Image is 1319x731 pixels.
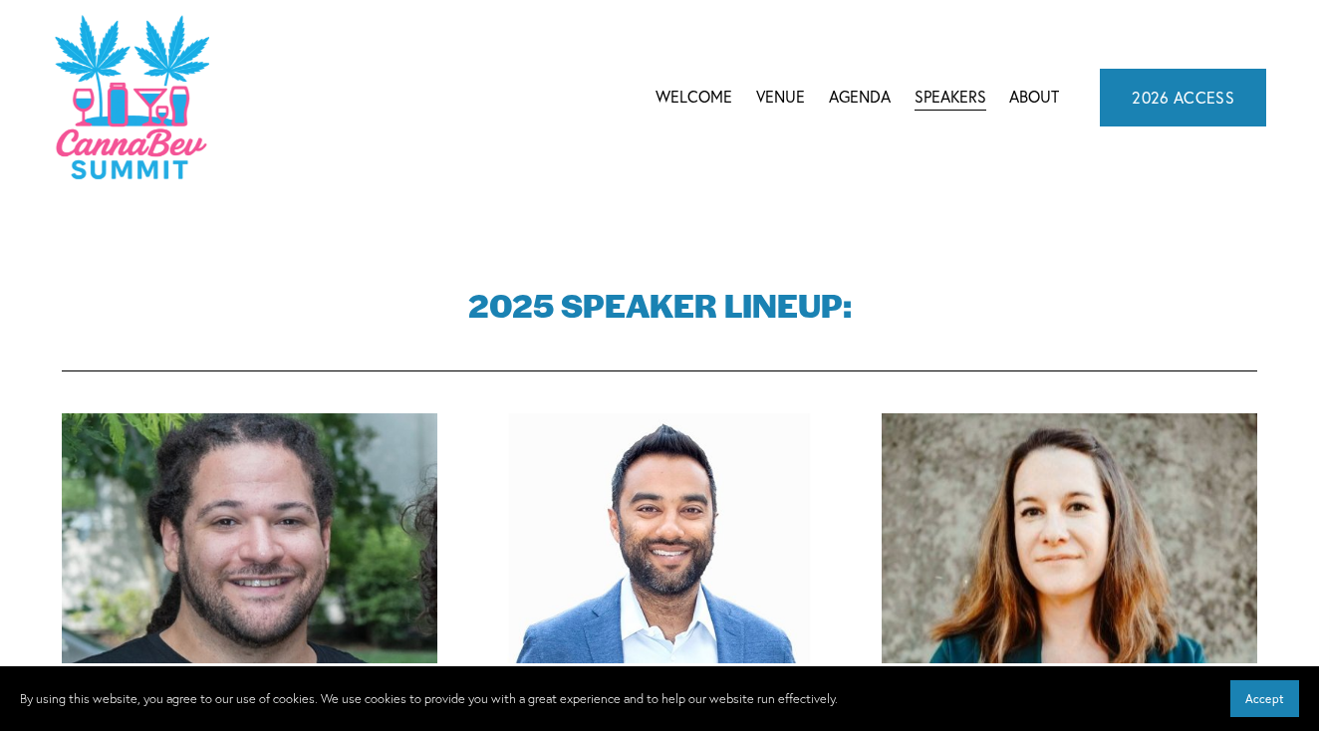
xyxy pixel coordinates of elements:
[20,688,838,710] p: By using this website, you agree to our use of cookies. We use cookies to provide you with a grea...
[756,83,805,113] a: Venue
[829,84,891,111] span: Agenda
[53,13,209,181] img: CannaDataCon
[656,83,732,113] a: Welcome
[468,281,852,328] strong: 2025 SPEAKER LINEUP:
[829,83,891,113] a: folder dropdown
[1230,680,1299,717] button: Accept
[1100,69,1266,126] a: 2026 ACCESS
[1245,691,1284,706] span: Accept
[1009,83,1059,113] a: About
[915,83,986,113] a: Speakers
